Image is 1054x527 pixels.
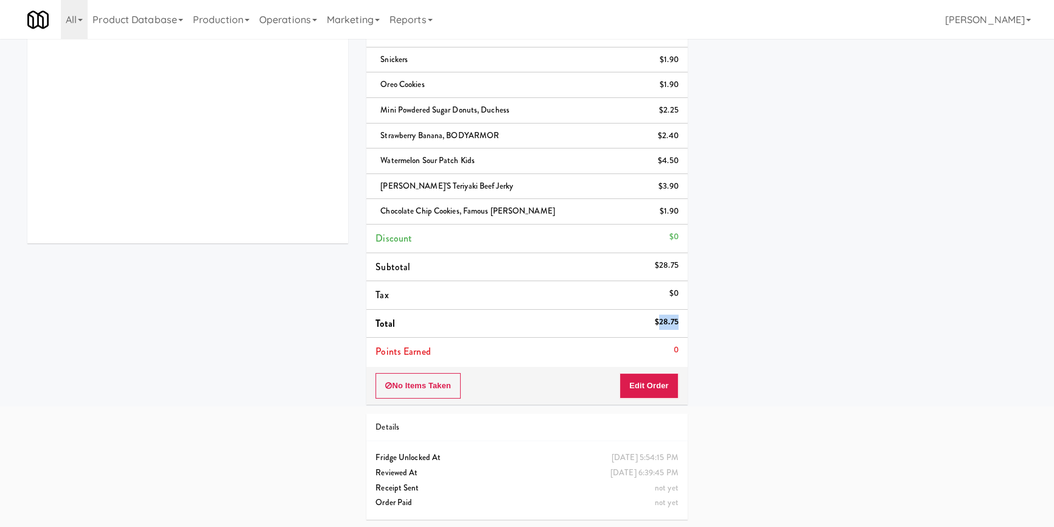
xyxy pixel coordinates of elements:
[660,52,679,68] div: $1.90
[674,343,679,358] div: 0
[380,155,475,166] span: Watermelon Sour Patch Kids
[619,373,679,399] button: Edit Order
[375,288,388,302] span: Tax
[375,481,678,496] div: Receipt Sent
[375,260,410,274] span: Subtotal
[658,153,679,169] div: $4.50
[660,77,679,92] div: $1.90
[380,130,499,141] span: Strawberry Banana, BODYARMOR
[27,9,49,30] img: Micromart
[375,495,678,511] div: Order Paid
[655,258,679,273] div: $28.75
[375,316,395,330] span: Total
[669,229,678,245] div: $0
[375,231,412,245] span: Discount
[660,204,679,219] div: $1.90
[612,450,679,466] div: [DATE] 5:54:15 PM
[658,179,679,194] div: $3.90
[655,482,679,494] span: not yet
[659,103,679,118] div: $2.25
[375,466,678,481] div: Reviewed At
[610,466,679,481] div: [DATE] 6:39:45 PM
[375,420,678,435] div: Details
[380,54,408,65] span: Snickers
[375,450,678,466] div: Fridge Unlocked At
[375,373,461,399] button: No Items Taken
[375,344,430,358] span: Points Earned
[380,79,424,90] span: Oreo Cookies
[380,180,513,192] span: [PERSON_NAME]'s Teriyaki Beef Jerky
[658,128,679,144] div: $2.40
[655,497,679,508] span: not yet
[655,315,679,330] div: $28.75
[380,205,554,217] span: Chocolate Chip Cookies, Famous [PERSON_NAME]
[380,104,509,116] span: Mini Powdered Sugar Donuts, Duchess
[669,286,678,301] div: $0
